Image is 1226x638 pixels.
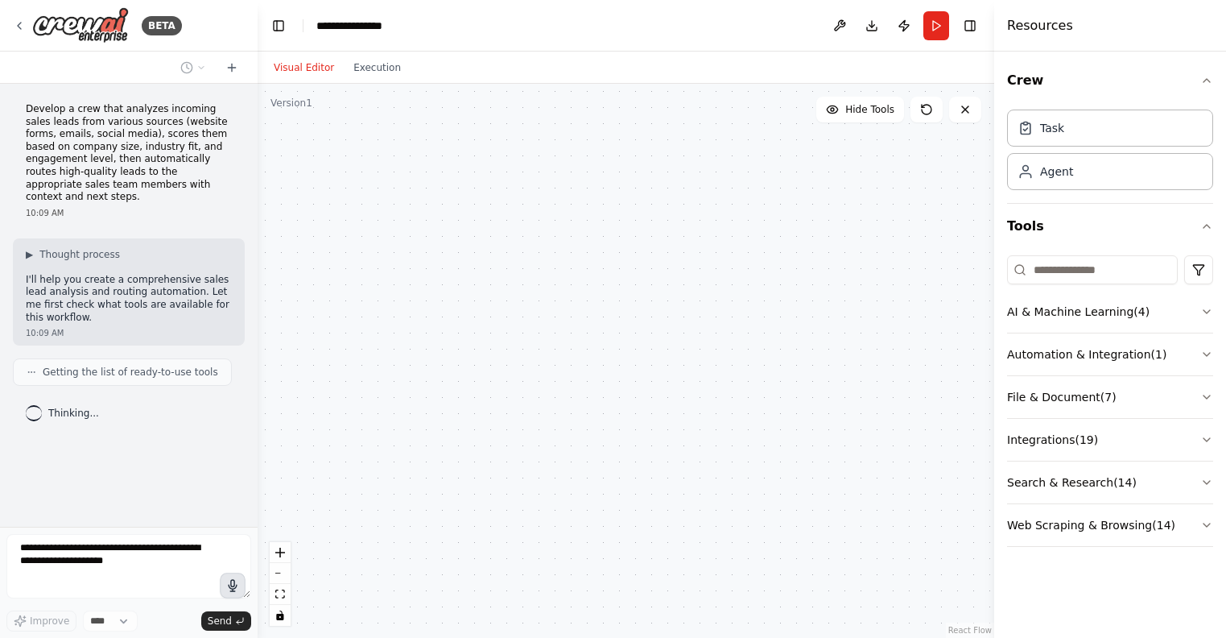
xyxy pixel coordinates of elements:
[142,16,182,35] div: BETA
[845,103,894,116] span: Hide Tools
[32,7,129,43] img: Logo
[26,248,120,261] button: ▶Thought process
[270,542,291,626] div: React Flow controls
[220,573,246,599] button: Click to speak your automation idea
[26,274,232,324] p: I'll help you create a comprehensive sales lead analysis and routing automation. Let me first che...
[1040,120,1064,136] div: Task
[270,542,291,563] button: zoom in
[1040,164,1073,180] div: Agent
[1007,103,1213,203] div: Crew
[26,103,232,204] p: Develop a crew that analyzes incoming sales leads from various sources (website forms, emails, so...
[344,58,411,77] button: Execution
[1007,291,1213,333] button: AI & Machine Learning(4)
[270,97,312,110] div: Version 1
[219,58,245,77] button: Start a new chat
[48,407,99,420] span: Thinking...
[1007,16,1073,35] h4: Resources
[26,207,232,219] div: 10:09 AM
[948,626,992,635] a: React Flow attribution
[208,615,232,628] span: Send
[1007,419,1213,461] button: Integrations(19)
[30,615,69,628] span: Improve
[959,14,981,37] button: Hide right sidebar
[43,366,218,379] span: Getting the list of ready-to-use tools
[1007,462,1213,503] button: Search & Research(14)
[1007,376,1213,418] button: File & Document(7)
[264,58,344,77] button: Visual Editor
[816,97,904,122] button: Hide Tools
[270,563,291,584] button: zoom out
[1007,58,1213,103] button: Crew
[316,18,399,34] nav: breadcrumb
[1007,333,1213,375] button: Automation & Integration(1)
[201,611,251,631] button: Send
[26,248,33,261] span: ▶
[267,14,290,37] button: Hide left sidebar
[270,584,291,605] button: fit view
[1007,504,1213,546] button: Web Scraping & Browsing(14)
[174,58,213,77] button: Switch to previous chat
[1007,204,1213,249] button: Tools
[270,605,291,626] button: toggle interactivity
[6,611,76,632] button: Improve
[39,248,120,261] span: Thought process
[1007,249,1213,560] div: Tools
[26,327,232,339] div: 10:09 AM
